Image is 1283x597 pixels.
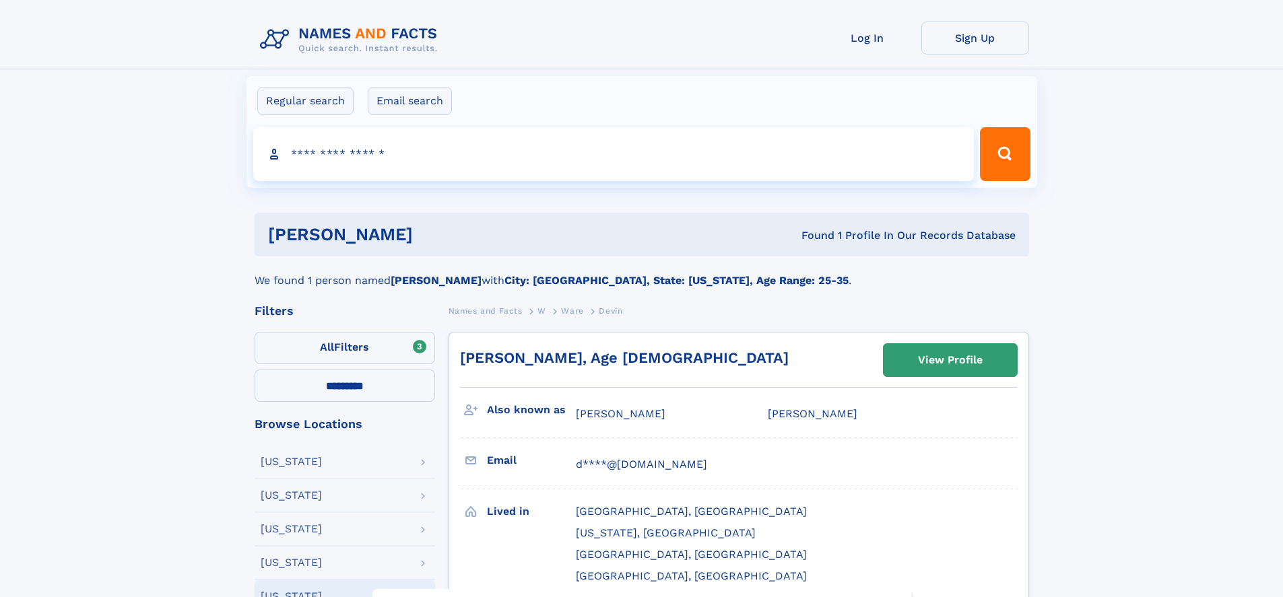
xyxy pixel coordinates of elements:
[884,344,1017,376] a: View Profile
[607,228,1016,243] div: Found 1 Profile In Our Records Database
[576,569,807,582] span: [GEOGRAPHIC_DATA], [GEOGRAPHIC_DATA]
[391,274,482,287] b: [PERSON_NAME]
[576,407,665,420] span: [PERSON_NAME]
[921,22,1029,55] a: Sign Up
[253,127,975,181] input: search input
[261,456,322,467] div: [US_STATE]
[599,306,622,316] span: Devin
[487,398,576,421] h3: Also known as
[449,302,523,319] a: Names and Facts
[255,418,435,430] div: Browse Locations
[918,345,983,376] div: View Profile
[261,557,322,568] div: [US_STATE]
[320,341,334,353] span: All
[576,526,756,539] span: [US_STATE], [GEOGRAPHIC_DATA]
[537,306,546,316] span: W
[576,548,807,561] span: [GEOGRAPHIC_DATA], [GEOGRAPHIC_DATA]
[561,302,583,319] a: Ware
[537,302,546,319] a: W
[980,127,1030,181] button: Search Button
[368,87,452,115] label: Email search
[255,332,435,364] label: Filters
[257,87,354,115] label: Regular search
[768,407,857,420] span: [PERSON_NAME]
[261,490,322,501] div: [US_STATE]
[504,274,849,287] b: City: [GEOGRAPHIC_DATA], State: [US_STATE], Age Range: 25-35
[460,349,789,366] a: [PERSON_NAME], Age [DEMOGRAPHIC_DATA]
[814,22,921,55] a: Log In
[576,505,807,518] span: [GEOGRAPHIC_DATA], [GEOGRAPHIC_DATA]
[561,306,583,316] span: Ware
[255,256,1029,289] div: We found 1 person named with .
[255,22,449,58] img: Logo Names and Facts
[487,449,576,472] h3: Email
[268,226,607,243] h1: [PERSON_NAME]
[255,305,435,317] div: Filters
[261,524,322,534] div: [US_STATE]
[487,500,576,523] h3: Lived in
